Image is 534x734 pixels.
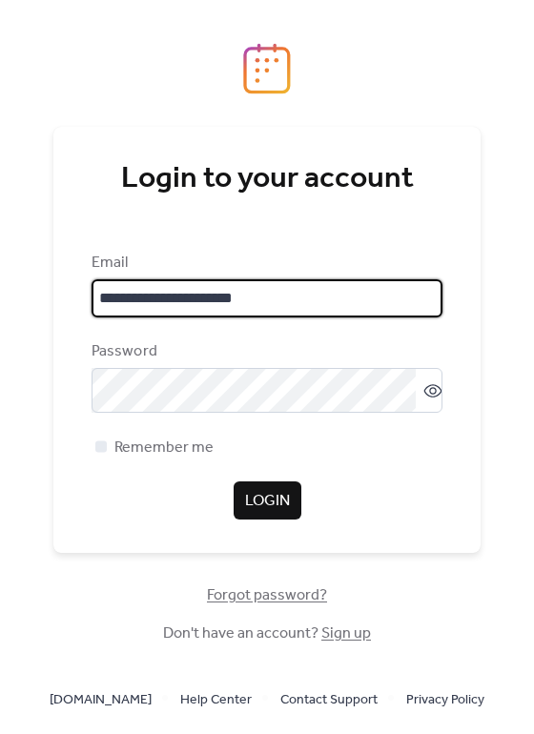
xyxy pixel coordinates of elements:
div: Password [92,340,439,363]
a: Forgot password? [207,590,327,601]
a: Contact Support [280,687,378,711]
div: Login to your account [92,160,442,198]
a: Sign up [321,619,371,648]
a: [DOMAIN_NAME] [50,687,152,711]
span: [DOMAIN_NAME] [50,689,152,712]
button: Login [234,481,301,520]
span: Remember me [114,437,214,459]
span: Privacy Policy [406,689,484,712]
span: Help Center [180,689,252,712]
span: Contact Support [280,689,378,712]
a: Help Center [180,687,252,711]
img: logo [243,43,291,94]
span: Don't have an account? [163,622,371,645]
div: Email [92,252,439,275]
a: Privacy Policy [406,687,484,711]
span: Forgot password? [207,584,327,607]
span: Login [245,490,290,513]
